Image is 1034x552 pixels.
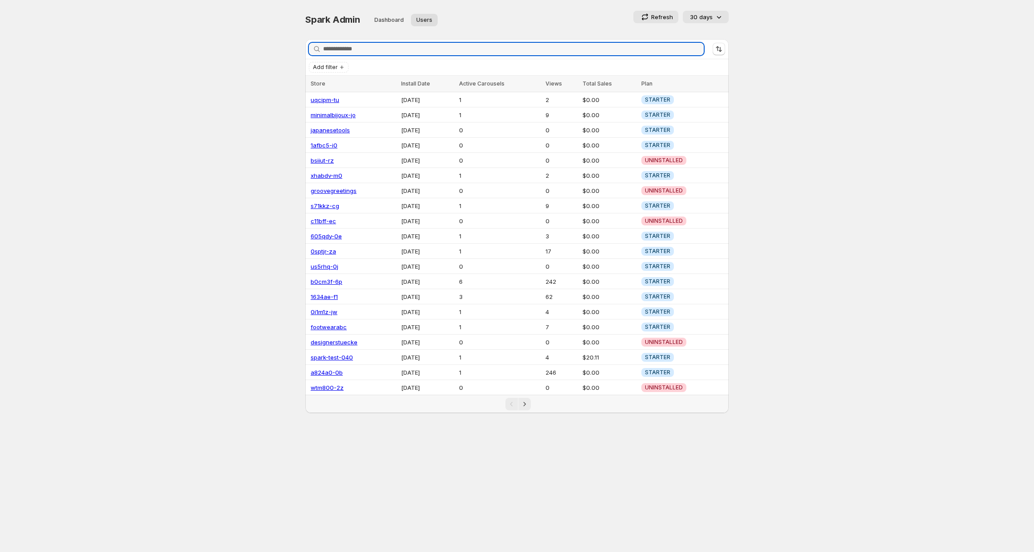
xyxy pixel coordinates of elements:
[543,304,580,319] td: 4
[645,96,670,103] span: STARTER
[580,123,639,138] td: $0.00
[398,335,457,350] td: [DATE]
[311,111,356,119] a: minimalbijoux-jo
[543,274,580,289] td: 242
[313,64,338,71] span: Add filter
[543,168,580,183] td: 2
[580,259,639,274] td: $0.00
[311,187,357,194] a: groovegreetings
[311,339,357,346] a: designerstuecke
[311,157,334,164] a: bsiiut-rz
[645,142,670,149] span: STARTER
[690,12,713,21] p: 30 days
[543,92,580,107] td: 2
[311,202,339,209] a: s71kkz-cg
[456,138,542,153] td: 0
[398,380,457,395] td: [DATE]
[543,153,580,168] td: 0
[456,365,542,380] td: 1
[580,107,639,123] td: $0.00
[311,217,336,225] a: c11bff-ec
[311,248,336,255] a: 0sptjr-za
[311,354,353,361] a: spark-test-040
[543,380,580,395] td: 0
[645,233,670,240] span: STARTER
[580,274,639,289] td: $0.00
[645,248,670,255] span: STARTER
[543,319,580,335] td: 7
[645,308,670,315] span: STARTER
[713,43,725,55] button: Sort the results
[645,384,683,391] span: UNINSTALLED
[645,157,683,164] span: UNINSTALLED
[456,183,542,198] td: 0
[398,259,457,274] td: [DATE]
[311,127,350,134] a: japanesetools
[645,263,670,270] span: STARTER
[580,319,639,335] td: $0.00
[398,304,457,319] td: [DATE]
[456,304,542,319] td: 1
[398,107,457,123] td: [DATE]
[580,350,639,365] td: $20.11
[543,229,580,244] td: 3
[398,153,457,168] td: [DATE]
[543,138,580,153] td: 0
[651,12,673,21] p: Refresh
[398,319,457,335] td: [DATE]
[580,304,639,319] td: $0.00
[580,229,639,244] td: $0.00
[543,213,580,229] td: 0
[459,80,505,87] span: Active Carousels
[633,11,678,23] button: Refresh
[398,138,457,153] td: [DATE]
[583,80,612,87] span: Total Sales
[456,168,542,183] td: 1
[456,123,542,138] td: 0
[309,62,349,73] button: Add filter
[580,335,639,350] td: $0.00
[311,233,342,240] a: 605qdy-0e
[645,339,683,346] span: UNINSTALLED
[456,289,542,304] td: 3
[398,123,457,138] td: [DATE]
[311,278,342,285] a: b0cm3f-6p
[456,229,542,244] td: 1
[398,365,457,380] td: [DATE]
[543,244,580,259] td: 17
[518,398,531,410] button: Next
[398,350,457,365] td: [DATE]
[456,259,542,274] td: 0
[580,380,639,395] td: $0.00
[645,293,670,300] span: STARTER
[398,213,457,229] td: [DATE]
[580,138,639,153] td: $0.00
[456,153,542,168] td: 0
[456,335,542,350] td: 0
[456,244,542,259] td: 1
[645,202,670,209] span: STARTER
[645,278,670,285] span: STARTER
[311,384,344,391] a: wtm800-2z
[456,92,542,107] td: 1
[456,198,542,213] td: 1
[645,217,683,225] span: UNINSTALLED
[398,183,457,198] td: [DATE]
[398,168,457,183] td: [DATE]
[456,380,542,395] td: 0
[580,153,639,168] td: $0.00
[456,213,542,229] td: 0
[580,168,639,183] td: $0.00
[543,350,580,365] td: 4
[543,335,580,350] td: 0
[580,92,639,107] td: $0.00
[305,14,360,25] span: Spark Admin
[411,14,438,26] button: User management
[543,259,580,274] td: 0
[543,365,580,380] td: 246
[580,198,639,213] td: $0.00
[456,350,542,365] td: 1
[683,11,729,23] button: 30 days
[398,289,457,304] td: [DATE]
[580,244,639,259] td: $0.00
